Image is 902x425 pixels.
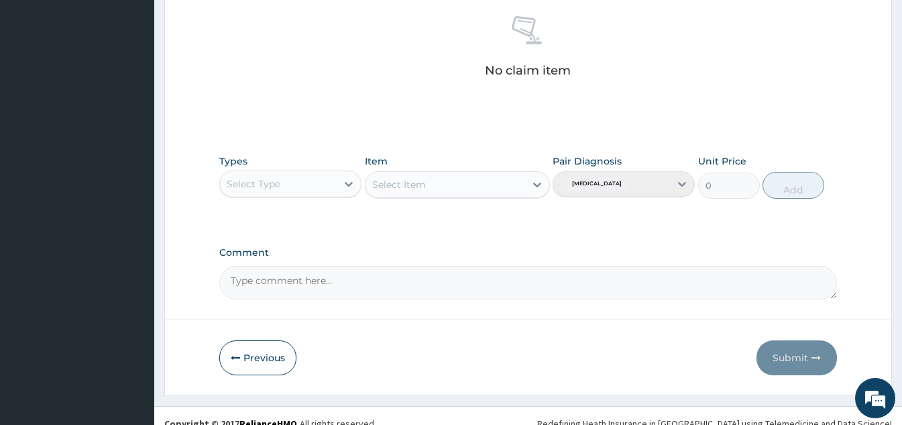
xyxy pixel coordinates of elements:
span: We're online! [78,127,185,263]
label: Item [365,154,388,168]
p: No claim item [485,64,571,77]
label: Comment [219,247,837,258]
button: Submit [756,340,837,375]
div: Select Type [227,177,280,191]
label: Pair Diagnosis [553,154,622,168]
button: Add [763,172,824,199]
button: Previous [219,340,296,375]
label: Types [219,156,247,167]
div: Chat with us now [70,75,225,93]
label: Unit Price [698,154,746,168]
textarea: Type your message and hit 'Enter' [7,283,256,330]
img: d_794563401_company_1708531726252_794563401 [25,67,54,101]
div: Minimize live chat window [220,7,252,39]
